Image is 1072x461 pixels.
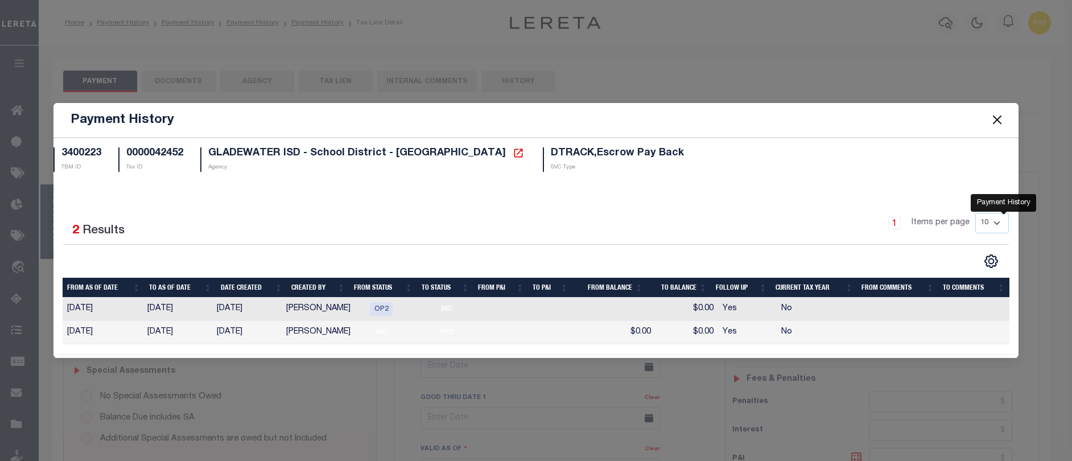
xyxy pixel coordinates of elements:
[126,163,183,172] p: Tax ID
[63,321,143,344] td: [DATE]
[711,278,772,298] th: Follow Up: activate to sort column ascending
[370,326,393,339] span: INC
[777,298,861,321] td: No
[212,298,281,321] td: [DATE]
[287,278,349,298] th: Created By: activate to sort column ascending
[777,321,861,344] td: No
[83,222,125,240] label: Results
[61,147,101,160] h5: 3400223
[551,147,684,160] h5: DTRACK,Escrow Pay Back
[647,278,711,298] th: To Balance: activate to sort column ascending
[71,112,174,128] h5: Payment History
[63,298,143,321] td: [DATE]
[370,302,393,316] span: OP2
[208,148,506,158] span: GLADEWATER ISD - School District - [GEOGRAPHIC_DATA]
[655,298,718,321] td: $0.00
[349,278,417,298] th: From Status: activate to sort column ascending
[473,278,528,298] th: From P&I: activate to sort column ascending
[583,321,655,344] td: $0.00
[143,321,212,344] td: [DATE]
[912,217,970,229] span: Items per page
[126,147,183,160] h5: 0000042452
[436,326,459,339] span: PYD
[551,163,684,172] p: SVC Type
[61,163,101,172] p: TBM ID
[572,278,647,298] th: From Balance: activate to sort column ascending
[971,194,1036,212] div: Payment History
[417,278,474,298] th: To Status: activate to sort column ascending
[655,321,718,344] td: $0.00
[143,298,212,321] td: [DATE]
[63,278,145,298] th: From As of Date: activate to sort column ascending
[212,321,281,344] td: [DATE]
[888,217,901,229] a: 1
[282,321,366,344] td: [PERSON_NAME]
[282,298,366,321] td: [PERSON_NAME]
[718,321,777,344] td: Yes
[718,298,777,321] td: Yes
[436,302,459,316] span: INC
[938,278,1009,298] th: To Comments: activate to sort column ascending
[145,278,216,298] th: To As of Date: activate to sort column ascending
[216,278,287,298] th: Date Created: activate to sort column ascending
[208,163,526,172] p: Agency
[72,225,79,237] span: 2
[857,278,938,298] th: From Comments: activate to sort column ascending
[528,278,572,298] th: To P&I: activate to sort column ascending
[990,113,1005,127] button: Close
[771,278,857,298] th: Current Tax Year: activate to sort column ascending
